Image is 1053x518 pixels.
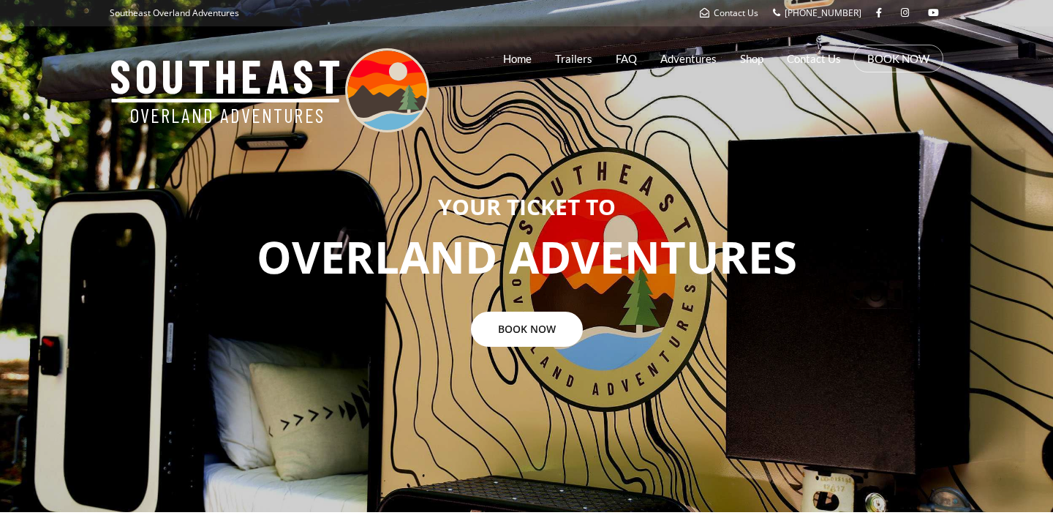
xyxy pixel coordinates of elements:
[867,51,929,66] a: BOOK NOW
[660,40,717,77] a: Adventures
[471,312,583,347] a: BOOK NOW
[787,40,841,77] a: Contact Us
[555,40,592,77] a: Trailers
[714,7,758,19] span: Contact Us
[773,7,861,19] a: [PHONE_NUMBER]
[616,40,637,77] a: FAQ
[110,48,429,132] img: Southeast Overland Adventures
[11,195,1042,219] h3: YOUR TICKET TO
[110,4,239,23] p: Southeast Overland Adventures
[740,40,763,77] a: Shop
[11,226,1042,289] p: OVERLAND ADVENTURES
[700,7,758,19] a: Contact Us
[785,7,861,19] span: [PHONE_NUMBER]
[503,40,532,77] a: Home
